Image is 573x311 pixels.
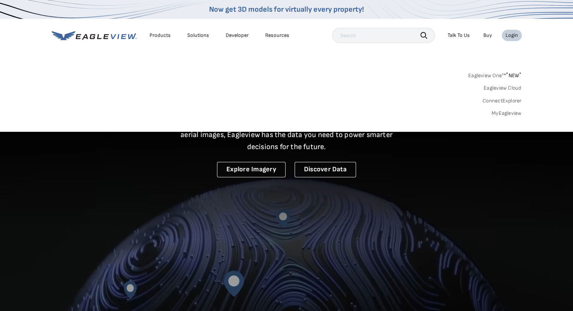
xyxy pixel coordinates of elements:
a: Explore Imagery [217,162,286,177]
div: Login [506,32,518,39]
a: Buy [483,32,492,39]
div: Talk To Us [448,32,470,39]
a: Now get 3D models for virtually every property! [209,5,364,14]
p: A new era starts here. Built on more than 3.5 billion high-resolution aerial images, Eagleview ha... [171,117,402,153]
a: ConnectExplorer [483,98,522,104]
input: Search [332,28,435,43]
div: Products [150,32,171,39]
div: Solutions [187,32,209,39]
a: MyEagleview [492,110,522,117]
a: Developer [226,32,249,39]
a: Discover Data [295,162,356,177]
a: Eagleview One™*NEW* [468,70,522,79]
a: Eagleview Cloud [484,85,522,91]
span: NEW [506,72,521,79]
div: Resources [265,32,289,39]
